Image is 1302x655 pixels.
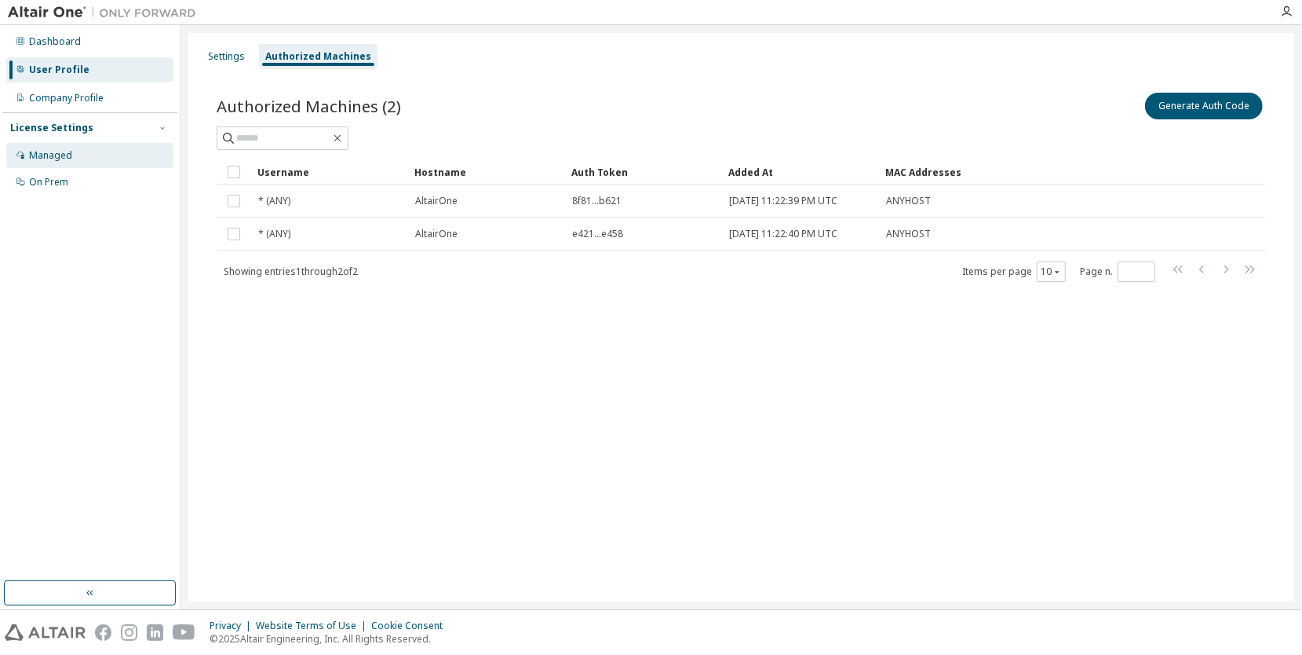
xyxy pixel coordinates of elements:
img: linkedin.svg [147,624,163,641]
span: * (ANY) [258,195,290,207]
button: Generate Auth Code [1145,93,1263,119]
span: AltairOne [415,195,458,207]
div: Website Terms of Use [256,620,371,632]
div: License Settings [10,122,93,134]
div: MAC Addresses [885,159,1101,185]
div: Hostname [414,159,559,185]
div: Authorized Machines [265,50,371,63]
span: Page n. [1080,262,1155,282]
img: Altair One [8,5,204,20]
span: 8f81...b621 [572,195,622,207]
span: e421...e458 [572,228,623,240]
span: Authorized Machines (2) [217,95,401,117]
span: [DATE] 11:22:39 PM UTC [729,195,837,207]
div: Cookie Consent [371,620,452,632]
div: Managed [29,149,72,162]
span: [DATE] 11:22:40 PM UTC [729,228,837,240]
div: On Prem [29,176,68,188]
div: Auth Token [571,159,716,185]
span: AltairOne [415,228,458,240]
div: Added At [728,159,873,185]
img: instagram.svg [121,624,137,641]
button: 10 [1041,265,1062,278]
span: Items per page [962,262,1066,282]
span: ANYHOST [886,195,931,207]
img: altair_logo.svg [5,624,86,641]
div: Username [257,159,402,185]
div: Dashboard [29,35,81,48]
div: User Profile [29,64,89,76]
span: Showing entries 1 through 2 of 2 [224,265,358,278]
div: Company Profile [29,92,104,104]
img: facebook.svg [95,624,111,641]
div: Settings [208,50,245,63]
span: * (ANY) [258,228,290,240]
p: © 2025 Altair Engineering, Inc. All Rights Reserved. [210,632,452,646]
div: Privacy [210,620,256,632]
span: ANYHOST [886,228,931,240]
img: youtube.svg [173,624,195,641]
